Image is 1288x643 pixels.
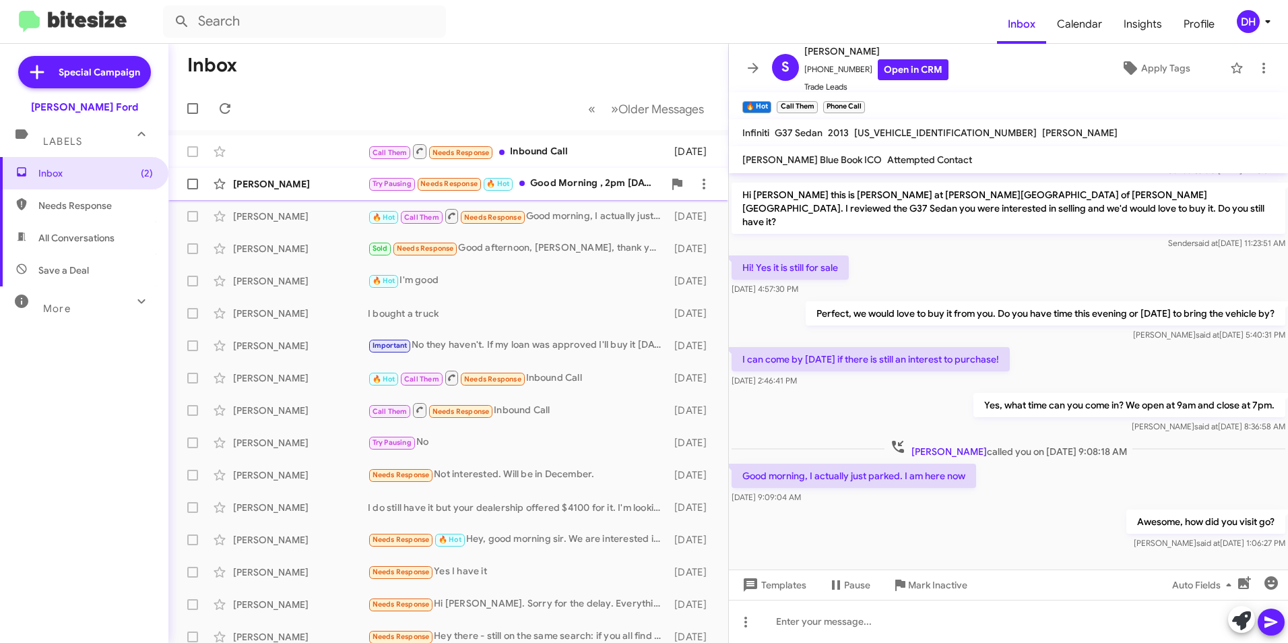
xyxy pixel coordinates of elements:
[373,407,408,416] span: Call Them
[233,436,368,450] div: [PERSON_NAME]
[373,632,430,641] span: Needs Response
[806,301,1285,326] p: Perfect, we would love to buy it from you. Do you have time this evening or [DATE] to bring the v...
[668,404,717,417] div: [DATE]
[884,439,1132,458] span: called you on [DATE] 9:08:18 AM
[368,176,664,191] div: Good Morning , 2pm [DATE]?
[1132,421,1285,431] span: [PERSON_NAME] [DATE] 8:36:58 AM
[38,231,115,245] span: All Conversations
[373,148,408,157] span: Call Them
[732,183,1285,234] p: Hi [PERSON_NAME] this is [PERSON_NAME] at [PERSON_NAME][GEOGRAPHIC_DATA] of [PERSON_NAME][GEOGRAP...
[668,533,717,547] div: [DATE]
[233,371,368,385] div: [PERSON_NAME]
[777,101,817,113] small: Call Them
[1134,538,1285,548] span: [PERSON_NAME] [DATE] 1:06:27 PM
[668,307,717,320] div: [DATE]
[1196,538,1220,548] span: said at
[775,127,823,139] span: G37 Sedan
[854,127,1037,139] span: [US_VEHICLE_IDENTIFICATION_NUMBER]
[373,568,430,576] span: Needs Response
[1172,573,1237,597] span: Auto Fields
[1196,330,1219,340] span: said at
[368,435,668,450] div: No
[618,102,704,117] span: Older Messages
[373,179,412,188] span: Try Pausing
[881,573,978,597] button: Mark Inactive
[668,339,717,353] div: [DATE]
[817,573,881,597] button: Pause
[1168,238,1285,248] span: Sender [DATE] 11:23:51 AM
[781,57,790,78] span: S
[141,166,153,180] span: (2)
[373,276,395,285] span: 🔥 Hot
[911,446,987,458] span: [PERSON_NAME]
[38,199,153,212] span: Needs Response
[997,5,1046,44] span: Inbox
[233,404,368,417] div: [PERSON_NAME]
[486,179,509,188] span: 🔥 Hot
[668,274,717,288] div: [DATE]
[43,303,71,315] span: More
[368,369,668,386] div: Inbound Call
[973,393,1285,417] p: Yes, what time can you come in? We open at 9am and close at 7pm.
[38,264,89,277] span: Save a Deal
[464,375,521,384] span: Needs Response
[729,573,817,597] button: Templates
[878,59,948,80] a: Open in CRM
[420,179,478,188] span: Needs Response
[373,600,430,609] span: Needs Response
[233,177,368,191] div: [PERSON_NAME]
[233,339,368,353] div: [PERSON_NAME]
[668,468,717,482] div: [DATE]
[668,501,717,514] div: [DATE]
[668,242,717,255] div: [DATE]
[373,213,395,222] span: 🔥 Hot
[1113,5,1173,44] a: Insights
[439,535,461,544] span: 🔥 Hot
[732,347,1010,371] p: I can come by [DATE] if there is still an interest to purchase!
[373,535,430,544] span: Needs Response
[804,43,948,59] span: [PERSON_NAME]
[804,80,948,94] span: Trade Leads
[603,95,712,123] button: Next
[1194,238,1218,248] span: said at
[368,241,668,256] div: Good afternoon, [PERSON_NAME], thank you for your text and follow up. It is a testament to Banist...
[404,213,439,222] span: Call Them
[368,532,668,547] div: Hey, good morning sir. We are interested in selling it. the issue is getting it to you. We work i...
[908,573,967,597] span: Mark Inactive
[373,438,412,447] span: Try Pausing
[1126,510,1285,534] p: Awesome, how did you visit go?
[1173,5,1225,44] a: Profile
[742,127,769,139] span: Infiniti
[887,154,972,166] span: Attempted Contact
[368,501,668,514] div: I do still have it but your dealership offered $4100 for it. I'm looking for more
[668,371,717,385] div: [DATE]
[368,143,668,160] div: Inbound Call
[233,598,368,611] div: [PERSON_NAME]
[732,284,798,294] span: [DATE] 4:57:30 PM
[732,492,801,502] span: [DATE] 9:09:04 AM
[1141,56,1190,80] span: Apply Tags
[233,210,368,223] div: [PERSON_NAME]
[368,467,668,483] div: Not interested. Will be in December.
[804,59,948,80] span: [PHONE_NUMBER]
[368,208,668,224] div: Good morning, I actually just parked. I am here now
[611,100,618,117] span: »
[1161,573,1248,597] button: Auto Fields
[844,573,870,597] span: Pause
[1194,421,1218,431] span: said at
[233,468,368,482] div: [PERSON_NAME]
[233,501,368,514] div: [PERSON_NAME]
[668,565,717,579] div: [DATE]
[233,274,368,288] div: [PERSON_NAME]
[1225,10,1273,33] button: DH
[668,145,717,158] div: [DATE]
[368,338,668,353] div: No they haven't. If my loan was approved I'll buy it [DATE]. Was the financing approved?
[373,244,388,253] span: Sold
[1237,10,1260,33] div: DH
[233,242,368,255] div: [PERSON_NAME]
[38,166,153,180] span: Inbox
[59,65,140,79] span: Special Campaign
[373,341,408,350] span: Important
[464,213,521,222] span: Needs Response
